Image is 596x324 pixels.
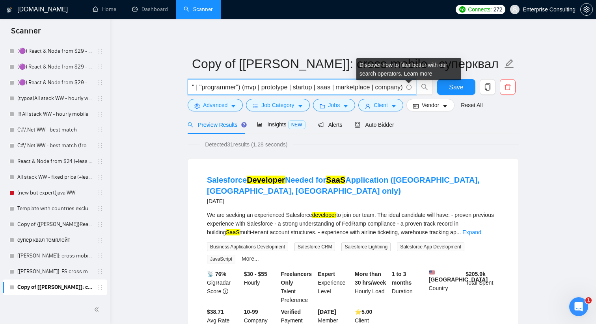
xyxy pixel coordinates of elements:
a: C#/.Net WW - best match [17,122,92,138]
a: Copy of {[PERSON_NAME]}React/Next.js/Node.js (Long-term, All Niches) [17,217,92,232]
span: user [365,103,371,109]
span: folder [320,103,325,109]
b: 1 to 3 months [392,271,412,286]
mark: Developer [247,176,285,184]
div: Hourly Load [353,270,390,304]
a: SalesforceDeveloperNeeded forSaaSApplication ([GEOGRAPHIC_DATA], [GEOGRAPHIC_DATA], [GEOGRAPHIC_D... [207,176,480,195]
iframe: Intercom live chat [569,297,588,316]
span: search [417,83,432,91]
div: Hourly [242,270,279,304]
div: Discover how to filter better with our search operators. [356,58,461,80]
a: Expand [462,229,481,235]
button: barsJob Categorycaret-down [246,99,309,111]
mark: developer [312,212,337,218]
div: GigRadar Score [205,270,242,304]
span: JavaScript [207,255,235,263]
span: Advanced [203,101,227,109]
img: logo [7,4,12,16]
button: idcardVendorcaret-down [406,99,454,111]
a: Reset All [461,101,482,109]
span: caret-down [298,103,303,109]
span: robot [355,122,360,128]
span: ... [456,229,461,235]
span: holder [97,284,103,291]
span: search [188,122,193,128]
a: All stack WW - fixed price (+less than 30h) [17,169,92,185]
span: Business Applications Development [207,243,288,251]
a: React & Node from $24 (+less than 30h) [17,154,92,169]
span: holder [97,174,103,180]
span: Salesforce CRM [294,243,335,251]
span: holder [97,253,103,259]
span: NEW [288,120,305,129]
a: (🟣) React & Node from $29 - Sat [17,59,92,75]
span: holder [97,158,103,165]
button: copy [480,79,495,95]
span: setting [581,6,592,13]
b: Verified [281,309,301,315]
input: Scanner name... [192,54,503,74]
a: (new but expert)java WW [17,185,92,201]
span: 1 [585,297,592,304]
b: Freelancers Only [281,271,312,286]
b: $30 - $55 [244,271,267,277]
a: More... [242,255,259,262]
div: Tooltip anchor [240,121,248,128]
span: Insights [257,121,305,128]
span: Detected 31 results (1.28 seconds) [199,140,293,149]
span: edit [504,59,514,69]
b: [DATE] [318,309,336,315]
span: holder [97,95,103,102]
span: copy [480,83,495,91]
span: setting [194,103,200,109]
span: caret-down [343,103,348,109]
button: settingAdvancedcaret-down [188,99,243,111]
a: (typos)All stack WW - hourly web (+less than 30h) [17,91,92,106]
span: Alerts [318,122,343,128]
button: search [417,79,432,95]
a: searchScanner [184,6,213,13]
a: Learn more [404,70,432,77]
b: 📡 76% [207,271,226,277]
img: 🇺🇸 [429,270,435,275]
b: $ 205.9k [466,271,486,277]
span: Client [374,101,388,109]
mark: SaaS [326,176,345,184]
span: Salesforce Lightning [341,243,391,251]
span: holder [97,64,103,70]
a: !!! All stack WW - hourly mobile [17,106,92,122]
b: 10-99 [244,309,258,315]
span: holder [97,237,103,243]
div: [DATE] [207,196,499,206]
span: user [512,7,518,12]
span: delete [500,83,515,91]
span: Save [449,82,463,92]
span: double-left [94,305,102,313]
span: Preview Results [188,122,244,128]
button: folderJobscaret-down [313,99,356,111]
a: (🟣) React & Node from $29 - Fri [17,43,92,59]
div: Duration [390,270,427,304]
button: setting [580,3,593,16]
div: Total Spent [464,270,501,304]
a: Copy of [[PERSON_NAME]]: cross mobile - суперквал [17,280,92,295]
div: Country [427,270,464,304]
button: Save [437,79,475,95]
button: userClientcaret-down [358,99,403,111]
span: holder [97,268,103,275]
span: area-chart [257,122,263,127]
a: dashboardDashboard [132,6,168,13]
a: (🟣) React & Node from $29 - Sun [17,75,92,91]
span: Auto Bidder [355,122,394,128]
div: Experience Level [316,270,353,304]
span: Scanner [5,25,47,42]
span: holder [97,206,103,212]
span: holder [97,221,103,228]
span: holder [97,111,103,117]
a: [[PERSON_NAME]]: FS cross mobile - суперквал [17,264,92,280]
b: ⭐️ 5.00 [355,309,372,315]
b: [GEOGRAPHIC_DATA] [429,270,488,283]
a: setting [580,6,593,13]
span: caret-down [442,103,448,109]
b: Expert [318,271,335,277]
